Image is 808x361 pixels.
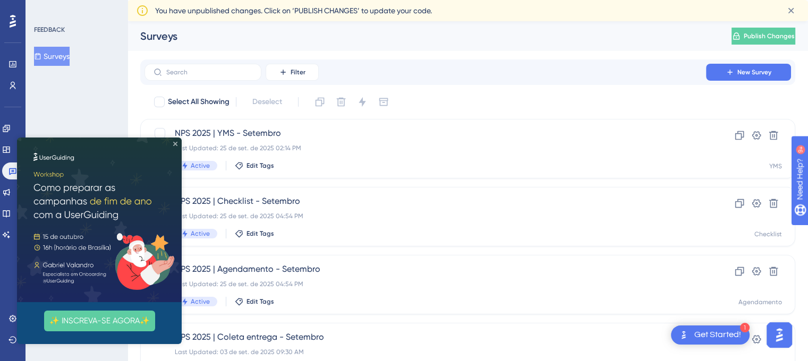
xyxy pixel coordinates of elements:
[156,4,160,8] div: Close Preview
[25,3,66,15] span: Need Help?
[243,92,292,111] button: Deselect
[246,229,274,238] span: Edit Tags
[266,64,319,81] button: Filter
[737,68,771,76] span: New Survey
[769,162,782,170] div: YMS
[235,229,274,238] button: Edit Tags
[252,96,282,108] span: Deselect
[175,348,676,356] div: Last Updated: 03 de set. de 2025 09:30 AM
[740,323,750,332] div: 1
[191,297,210,306] span: Active
[677,329,690,341] img: launcher-image-alternative-text
[140,29,705,44] div: Surveys
[671,325,750,345] div: Open Get Started! checklist, remaining modules: 1
[27,173,138,194] button: ✨ INSCREVA-SE AGORA✨
[732,28,795,45] button: Publish Changes
[175,212,676,220] div: Last Updated: 25 de set. de 2025 04:54 PM
[175,280,676,288] div: Last Updated: 25 de set. de 2025 04:54 PM
[706,64,791,81] button: New Survey
[235,297,274,306] button: Edit Tags
[763,319,795,351] iframe: UserGuiding AI Assistant Launcher
[175,127,676,140] span: NPS 2025 | YMS - Setembro
[175,263,676,276] span: NPS 2025 | Agendamento - Setembro
[738,298,782,306] div: Agendamento
[235,161,274,170] button: Edit Tags
[191,161,210,170] span: Active
[246,297,274,306] span: Edit Tags
[175,195,676,208] span: NPS 2025 | Checklist - Setembro
[34,25,65,34] div: FEEDBACK
[744,32,795,40] span: Publish Changes
[694,329,741,341] div: Get Started!
[166,68,252,76] input: Search
[754,230,782,238] div: Checklist
[155,4,432,17] span: You have unpublished changes. Click on ‘PUBLISH CHANGES’ to update your code.
[175,331,676,343] span: NPS 2025 | Coleta entrega - Setembro
[291,68,305,76] span: Filter
[175,144,676,152] div: Last Updated: 25 de set. de 2025 02:14 PM
[191,229,210,238] span: Active
[246,161,274,170] span: Edit Tags
[34,47,70,66] button: Surveys
[168,96,229,108] span: Select All Showing
[72,5,79,14] div: 9+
